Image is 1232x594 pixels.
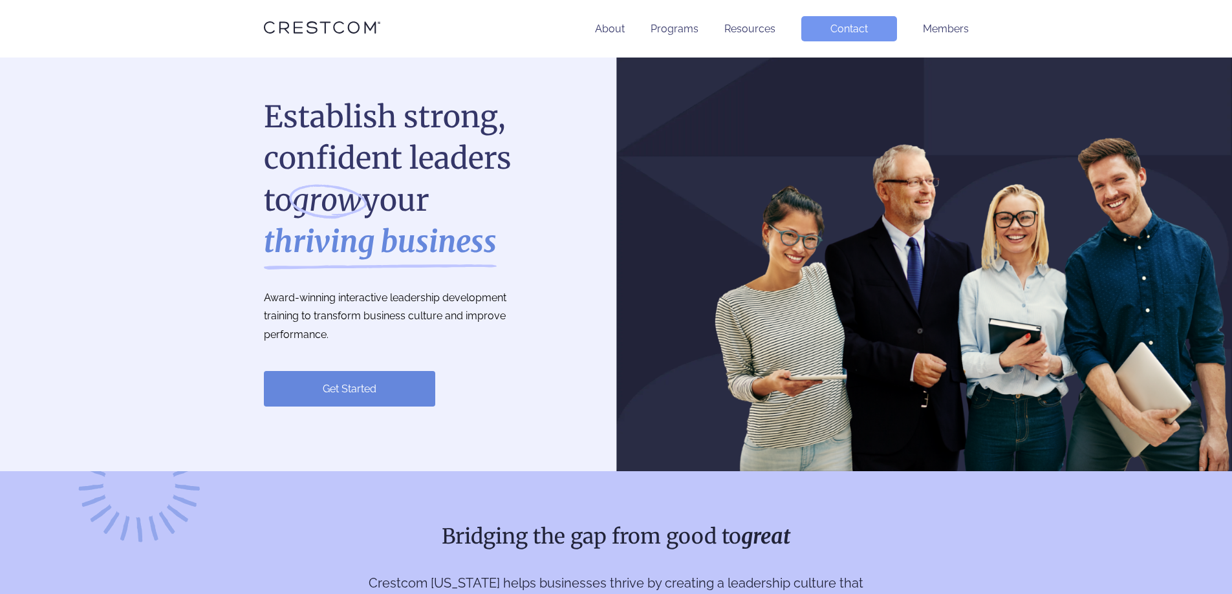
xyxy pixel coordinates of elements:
[741,524,790,549] strong: great
[923,23,969,35] a: Members
[292,180,362,221] i: grow
[264,96,535,263] h1: Establish strong, confident leaders to your
[264,523,969,550] h2: Bridging the gap from good to
[264,289,535,345] p: Award-winning interactive leadership development training to transform business culture and impro...
[595,23,625,35] a: About
[724,23,775,35] a: Resources
[801,16,897,41] a: Contact
[264,221,497,262] strong: thriving business
[264,371,435,407] a: Get Started
[651,23,698,35] a: Programs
